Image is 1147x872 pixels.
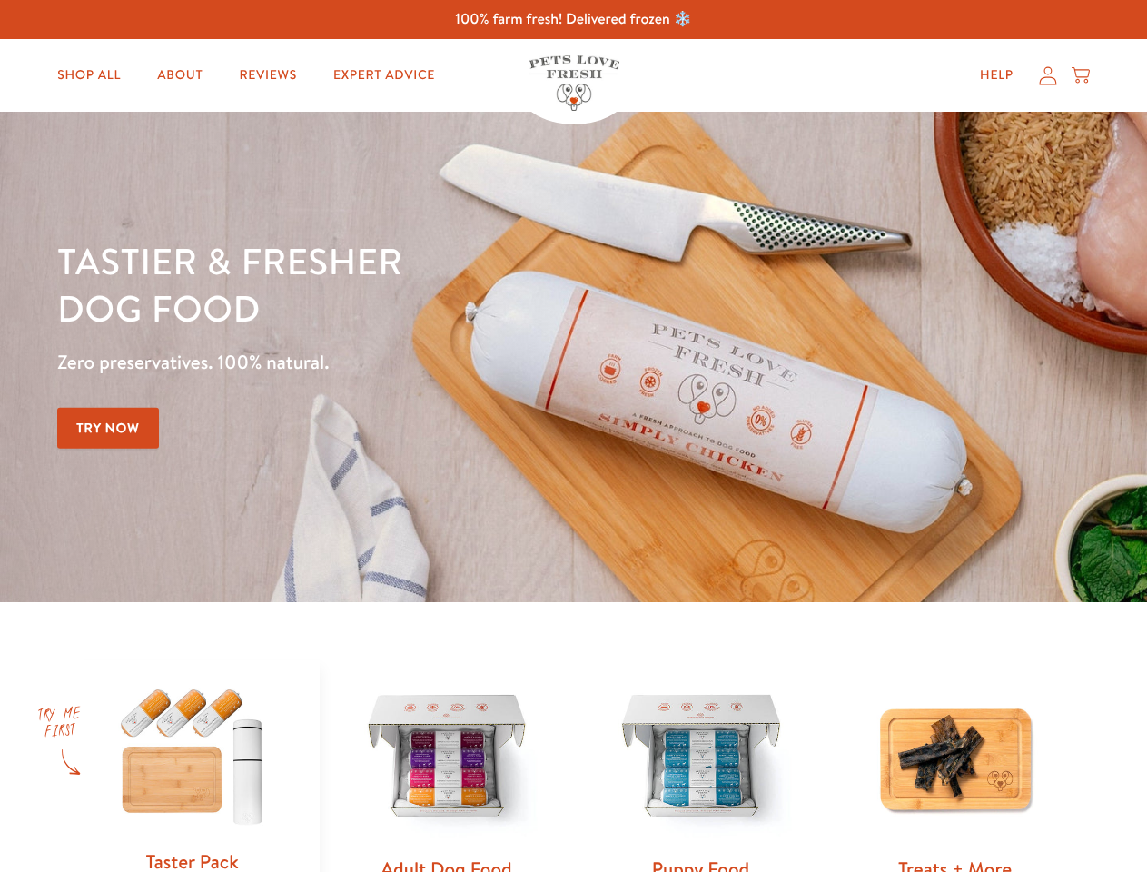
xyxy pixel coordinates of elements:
img: Pets Love Fresh [529,55,619,111]
a: Expert Advice [319,57,450,94]
h1: Tastier & fresher dog food [57,237,746,332]
p: Zero preservatives. 100% natural. [57,346,746,379]
a: Help [965,57,1028,94]
a: About [143,57,217,94]
a: Reviews [224,57,311,94]
a: Try Now [57,408,159,449]
a: Shop All [43,57,135,94]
